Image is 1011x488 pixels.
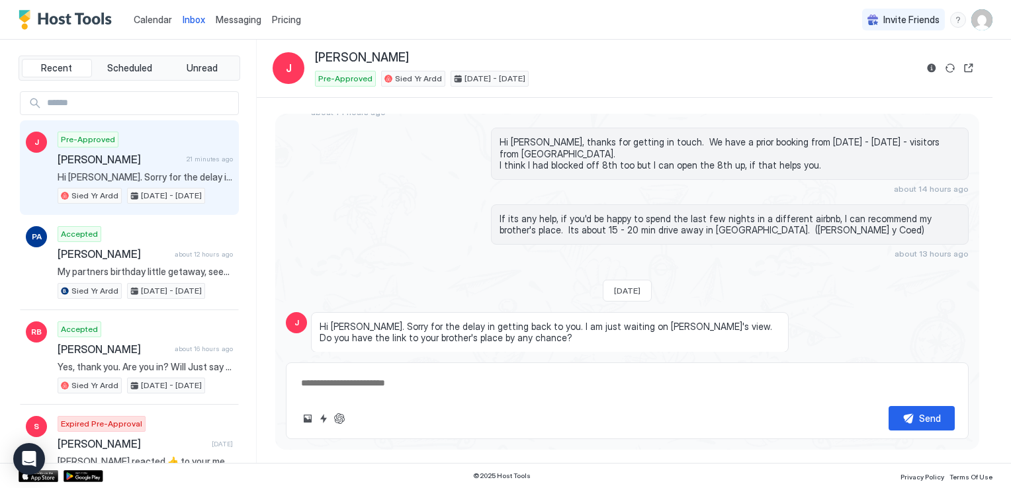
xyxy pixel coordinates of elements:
[58,456,233,468] span: [PERSON_NAME] reacted 👍 to your message “Hi [PERSON_NAME], we are about a 20min drive away from [...
[901,469,944,483] a: Privacy Policy
[175,250,233,259] span: about 12 hours ago
[107,62,152,74] span: Scheduled
[216,13,261,26] a: Messaging
[61,134,115,145] span: Pre-Approved
[942,60,958,76] button: Sync reservation
[294,317,299,329] span: J
[212,440,233,448] span: [DATE]
[58,266,233,278] span: My partners birthday little getaway, seems such a wonderful place.
[58,361,233,373] span: Yes, thank you. Are you in? Will Just say hello.
[300,411,316,427] button: Upload image
[64,470,103,482] a: Google Play Store
[187,62,218,74] span: Unread
[183,14,205,25] span: Inbox
[894,184,969,194] span: about 14 hours ago
[141,190,202,202] span: [DATE] - [DATE]
[614,286,640,296] span: [DATE]
[473,471,531,480] span: © 2025 Host Tools
[19,470,58,482] a: App Store
[61,228,98,240] span: Accepted
[134,14,172,25] span: Calendar
[34,421,39,432] span: S
[183,13,205,26] a: Inbox
[41,62,72,74] span: Recent
[971,9,992,30] div: User profile
[58,171,233,183] span: Hi [PERSON_NAME]. Sorry for the delay in getting back to you. I am just waiting on [PERSON_NAME]'...
[924,60,940,76] button: Reservation information
[320,321,780,344] span: Hi [PERSON_NAME]. Sorry for the delay in getting back to you. I am just waiting on [PERSON_NAME]'...
[58,153,181,166] span: [PERSON_NAME]
[950,12,966,28] div: menu
[71,190,118,202] span: Sied Yr Ardd
[58,247,169,261] span: [PERSON_NAME]
[58,343,169,356] span: [PERSON_NAME]
[500,136,960,171] span: Hi [PERSON_NAME], thanks for getting in touch. We have a prior booking from [DATE] - [DATE] - vis...
[901,473,944,481] span: Privacy Policy
[22,59,92,77] button: Recent
[141,380,202,391] span: [DATE] - [DATE]
[272,14,301,26] span: Pricing
[331,411,347,427] button: ChatGPT Auto Reply
[71,380,118,391] span: Sied Yr Ardd
[315,50,409,65] span: [PERSON_NAME]
[13,443,45,475] div: Open Intercom Messenger
[175,345,233,353] span: about 16 hours ago
[919,411,941,425] div: Send
[949,473,992,481] span: Terms Of Use
[316,411,331,427] button: Quick reply
[58,437,206,450] span: [PERSON_NAME]
[318,73,373,85] span: Pre-Approved
[19,56,240,81] div: tab-group
[286,60,292,76] span: J
[889,406,955,430] button: Send
[895,249,969,259] span: about 13 hours ago
[32,231,42,243] span: PA
[961,60,977,76] button: Open reservation
[395,73,442,85] span: Sied Yr Ardd
[500,213,960,236] span: If its any help, if you'd be happy to spend the last few nights in a different airbnb, I can reco...
[19,10,118,30] a: Host Tools Logo
[216,14,261,25] span: Messaging
[187,155,233,163] span: 21 minutes ago
[95,59,165,77] button: Scheduled
[34,136,39,148] span: J
[42,92,238,114] input: Input Field
[61,418,142,430] span: Expired Pre-Approval
[134,13,172,26] a: Calendar
[949,469,992,483] a: Terms Of Use
[883,14,940,26] span: Invite Friends
[71,285,118,297] span: Sied Yr Ardd
[141,285,202,297] span: [DATE] - [DATE]
[61,323,98,335] span: Accepted
[464,73,525,85] span: [DATE] - [DATE]
[167,59,237,77] button: Unread
[31,326,42,338] span: RB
